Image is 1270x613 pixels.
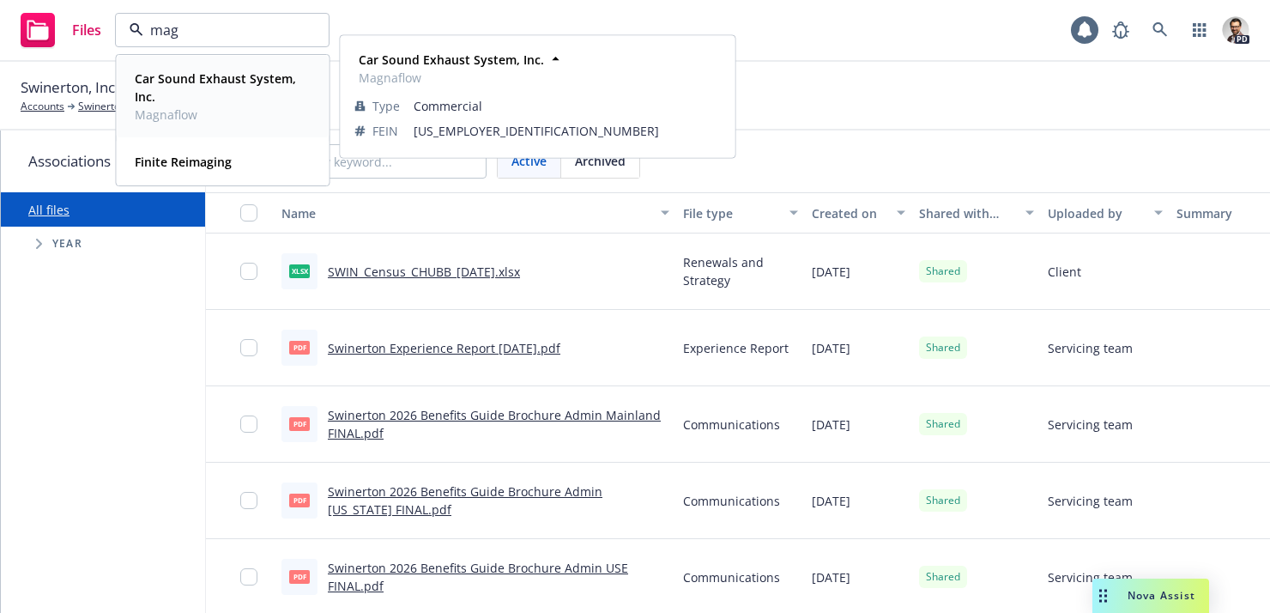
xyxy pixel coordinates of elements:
[372,97,400,115] span: Type
[359,69,544,87] span: Magnaflow
[1128,588,1195,603] span: Nova Assist
[14,6,108,54] a: Files
[683,492,780,510] span: Communications
[289,264,310,277] span: xlsx
[1048,568,1133,586] span: Servicing team
[926,416,960,432] span: Shared
[328,264,520,280] a: SWIN_Census_CHUBB_[DATE].xlsx
[926,340,960,355] span: Shared
[1,227,205,261] div: Tree Example
[683,416,780,434] span: Communications
[683,568,780,586] span: Communications
[240,339,257,356] input: Toggle Row Selected
[926,493,960,508] span: Shared
[414,122,721,140] span: [US_EMPLOYER_IDENTIFICATION_NUMBER]
[328,340,560,356] a: Swinerton Experience Report [DATE].pdf
[683,253,798,289] span: Renewals and Strategy
[812,339,850,357] span: [DATE]
[1041,192,1170,234] button: Uploaded by
[21,76,118,99] span: Swinerton, Inc.
[812,263,850,281] span: [DATE]
[72,23,101,37] span: Files
[281,204,650,222] div: Name
[575,152,626,170] span: Archived
[275,192,676,234] button: Name
[359,52,544,68] strong: Car Sound Exhaust System, Inc.
[78,99,148,114] a: Swinerton, Inc.
[1222,16,1249,44] img: photo
[240,204,257,222] input: Select all
[289,341,310,354] span: pdf
[240,263,257,280] input: Toggle Row Selected
[240,568,257,586] input: Toggle Row Selected
[1092,579,1209,613] button: Nova Assist
[812,416,850,434] span: [DATE]
[414,97,721,115] span: Commercial
[1143,13,1177,47] a: Search
[233,144,487,179] input: Search by keyword...
[805,192,912,234] button: Created on
[919,204,1015,222] div: Shared with client
[143,20,294,40] input: Filter by keyword
[52,239,82,249] span: Year
[1048,204,1144,222] div: Uploaded by
[1048,339,1133,357] span: Servicing team
[1048,263,1081,281] span: Client
[289,417,310,430] span: pdf
[683,339,789,357] span: Experience Report
[328,560,628,594] a: Swinerton 2026 Benefits Guide Brochure Admin USE FINAL.pdf
[912,192,1041,234] button: Shared with client
[926,569,960,585] span: Shared
[1048,416,1133,434] span: Servicing team
[1092,579,1114,613] div: Drag to move
[135,106,308,124] span: Magnaflow
[1048,492,1133,510] span: Servicing team
[28,202,70,218] a: All files
[289,570,310,583] span: pdf
[21,99,64,114] a: Accounts
[1104,13,1138,47] a: Report a Bug
[676,192,805,234] button: File type
[328,483,602,518] a: Swinerton 2026 Benefits Guide Brochure Admin [US_STATE] FINAL.pdf
[28,150,111,173] span: Associations
[812,204,886,222] div: Created on
[372,122,398,140] span: FEIN
[240,416,257,433] input: Toggle Row Selected
[1182,13,1217,47] a: Switch app
[240,492,257,509] input: Toggle Row Selected
[511,152,547,170] span: Active
[926,264,960,279] span: Shared
[135,70,296,105] strong: Car Sound Exhaust System, Inc.
[812,568,850,586] span: [DATE]
[812,492,850,510] span: [DATE]
[135,154,232,170] strong: Finite Reimaging
[683,204,779,222] div: File type
[328,407,661,441] a: Swinerton 2026 Benefits Guide Brochure Admin Mainland FINAL.pdf
[289,494,310,507] span: pdf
